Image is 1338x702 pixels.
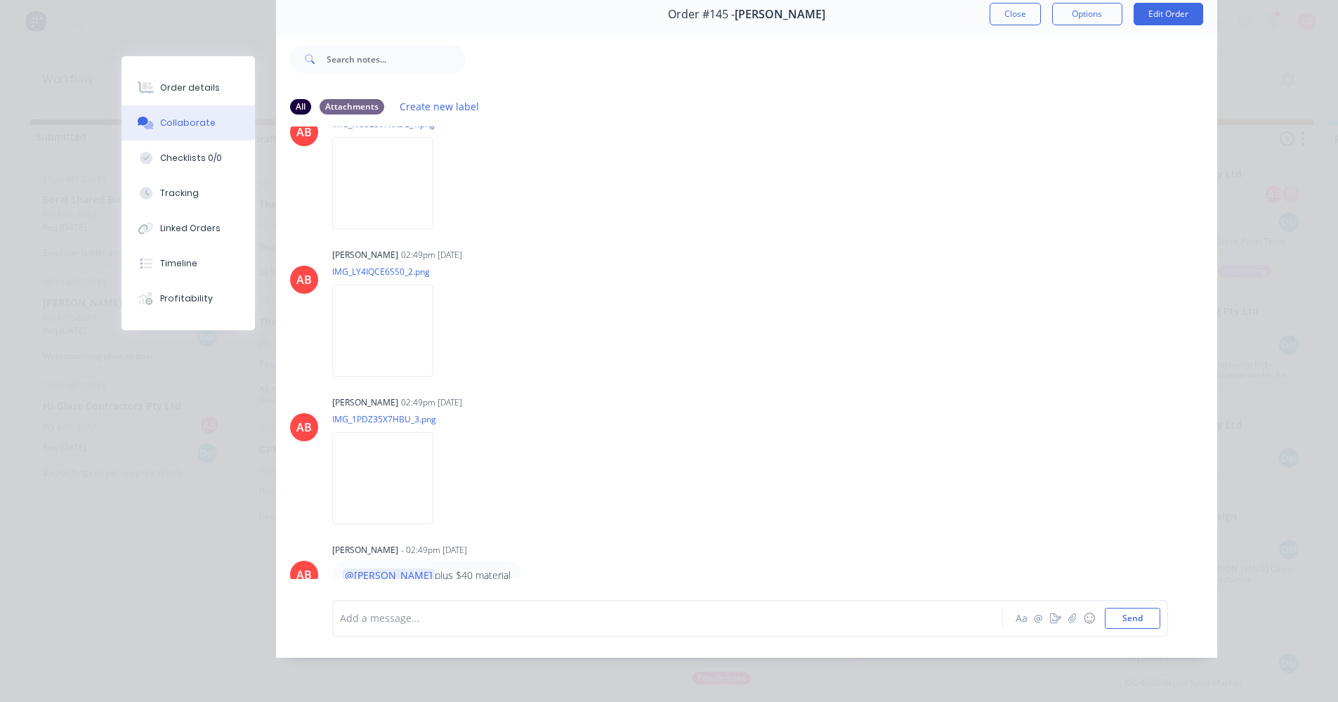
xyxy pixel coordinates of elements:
button: Checklists 0/0 [122,141,255,176]
input: Search notes... [327,45,466,73]
div: Checklists 0/0 [160,152,222,164]
div: Timeline [160,257,197,270]
div: plus $40 material [343,568,511,583]
span: Order #145 - [668,8,735,21]
button: Options [1052,3,1122,25]
div: Profitability [160,292,213,305]
p: IMG_LY4IQCE6SS0_2.png [332,266,447,278]
div: [PERSON_NAME] [332,249,398,261]
button: Aa [1014,610,1030,627]
div: AB [296,124,312,141]
button: Close [990,3,1041,25]
div: AB [296,271,312,288]
button: Send [1105,608,1160,629]
div: AB [296,566,312,583]
button: @ [1030,610,1047,627]
button: ☺ [1081,610,1098,627]
div: 02:49pm [DATE] [401,249,462,261]
div: Collaborate [160,117,216,129]
div: [PERSON_NAME] [332,544,398,557]
div: AB [296,419,312,436]
p: IMG_1PDZ35X7HBU_3.png [332,413,447,425]
span: @[PERSON_NAME] [343,568,435,582]
div: Attachments [320,99,384,115]
div: All [290,99,311,115]
button: Linked Orders [122,211,255,246]
div: Tracking [160,187,199,200]
div: Linked Orders [160,222,221,235]
button: Collaborate [122,105,255,141]
button: Order details [122,70,255,105]
div: Order details [160,82,220,94]
button: Tracking [122,176,255,211]
button: Create new label [393,97,487,116]
div: [PERSON_NAME] [332,396,398,409]
button: Timeline [122,246,255,281]
button: Profitability [122,281,255,316]
span: [PERSON_NAME] [735,8,825,21]
div: - 02:49pm [DATE] [401,544,467,557]
div: 02:49pm [DATE] [401,396,462,409]
button: Edit Order [1134,3,1203,25]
